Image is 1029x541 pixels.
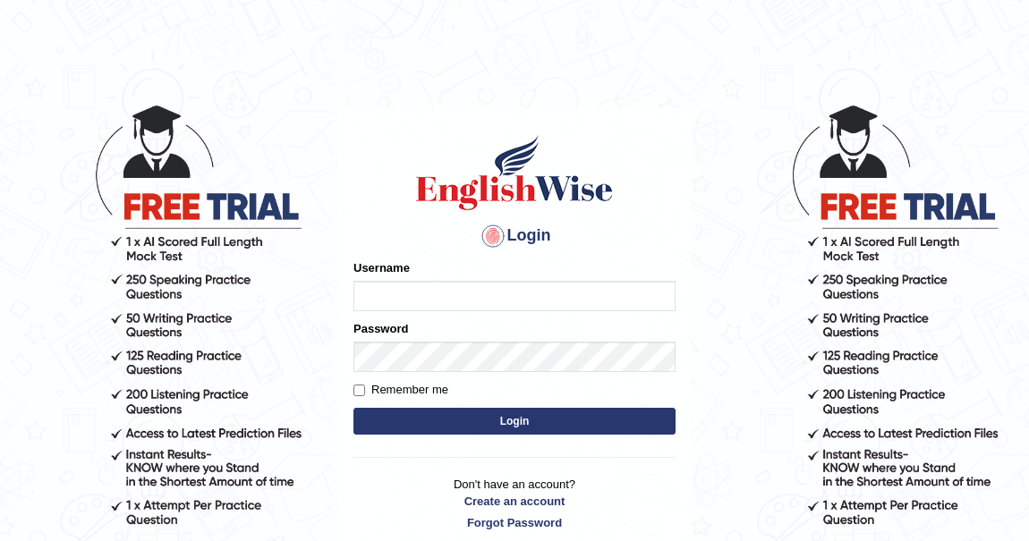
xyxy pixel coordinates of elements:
[353,476,676,531] p: Don't have an account?
[353,493,676,510] a: Create an account
[353,514,676,531] a: Forgot Password
[353,259,410,276] label: Username
[353,381,448,399] label: Remember me
[353,320,408,337] label: Password
[353,222,676,250] h4: Login
[353,385,365,396] input: Remember me
[353,408,676,435] button: Login
[412,132,617,213] img: Logo of English Wise sign in for intelligent practice with AI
